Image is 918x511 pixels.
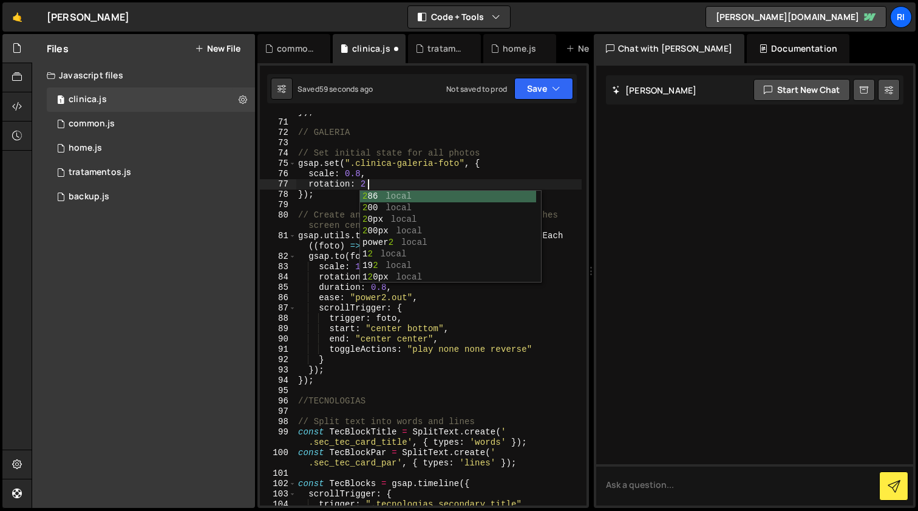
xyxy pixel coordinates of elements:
div: 101 [260,468,296,479]
div: New File [566,43,617,55]
button: Code + Tools [408,6,510,28]
div: 94 [260,376,296,386]
div: 71 [260,117,296,128]
div: 102 [260,479,296,489]
div: 85 [260,283,296,293]
h2: Files [47,42,69,55]
div: 72 [260,128,296,138]
div: Saved [297,84,373,94]
div: 95 [260,386,296,396]
div: 83 [260,262,296,272]
div: 59 seconds ago [319,84,373,94]
div: tratamentos.js [69,167,131,178]
div: 96 [260,396,296,406]
div: 99 [260,427,296,448]
div: 82 [260,252,296,262]
a: Ri [890,6,912,28]
div: 100 [260,448,296,468]
div: 92 [260,355,296,365]
div: 73 [260,138,296,148]
div: [PERSON_NAME] [47,10,129,24]
div: 97 [260,406,296,417]
div: 80 [260,210,296,231]
a: 🤙 [2,2,32,32]
div: tratamentos.js [427,43,466,55]
div: 12452/42849.js [47,185,255,209]
div: 12452/42847.js [47,112,255,136]
div: 88 [260,314,296,324]
div: 86 [260,293,296,303]
div: 74 [260,148,296,159]
div: Documentation [747,34,849,63]
div: backup.js [69,191,109,202]
div: home.js [503,43,536,55]
div: Chat with [PERSON_NAME] [594,34,744,63]
div: 89 [260,324,296,334]
button: New File [195,44,240,53]
div: common.js [69,118,115,129]
button: Start new chat [753,79,850,101]
span: 1 [57,96,64,106]
div: common.js [277,43,316,55]
div: 78 [260,190,296,200]
div: 79 [260,200,296,210]
div: 84 [260,272,296,283]
div: 104 [260,499,296,510]
h2: [PERSON_NAME] [612,84,696,96]
div: 12452/42786.js [47,160,255,185]
div: 91 [260,345,296,355]
div: 75 [260,159,296,169]
div: 90 [260,334,296,345]
div: Javascript files [32,63,255,87]
div: 98 [260,417,296,427]
button: Save [514,78,573,100]
div: clinica.js [352,43,390,55]
div: 81 [260,231,296,252]
div: 12452/30174.js [47,136,255,160]
div: 77 [260,179,296,190]
div: 12452/44846.js [47,87,255,112]
div: 103 [260,489,296,499]
div: Not saved to prod [446,84,507,94]
div: home.js [69,143,102,154]
div: 76 [260,169,296,179]
a: [PERSON_NAME][DOMAIN_NAME] [705,6,886,28]
div: clinica.js [69,94,107,105]
div: 93 [260,365,296,376]
div: 87 [260,303,296,314]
